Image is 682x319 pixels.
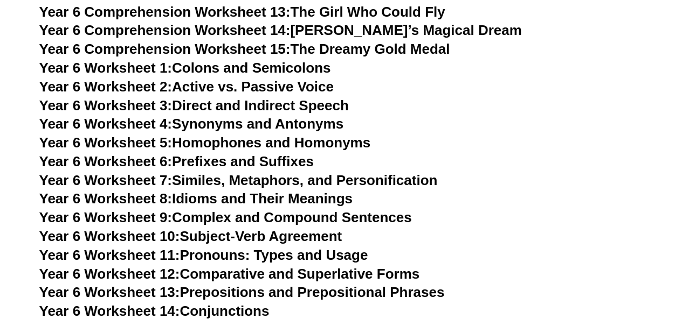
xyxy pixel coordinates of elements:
[39,284,445,300] a: Year 6 Worksheet 13:Prepositions and Prepositional Phrases
[39,153,173,169] span: Year 6 Worksheet 6:
[39,60,331,76] a: Year 6 Worksheet 1:Colons and Semicolons
[39,97,349,114] a: Year 6 Worksheet 3:Direct and Indirect Speech
[39,22,522,38] a: Year 6 Comprehension Worksheet 14:[PERSON_NAME]’s Magical Dream
[39,209,412,225] a: Year 6 Worksheet 9:Complex and Compound Sentences
[39,266,180,282] span: Year 6 Worksheet 12:
[502,197,682,319] iframe: Chat Widget
[39,228,342,244] a: Year 6 Worksheet 10:Subject-Verb Agreement
[39,303,180,319] span: Year 6 Worksheet 14:
[39,266,420,282] a: Year 6 Worksheet 12:Comparative and Superlative Forms
[39,247,368,263] a: Year 6 Worksheet 11:Pronouns: Types and Usage
[39,134,371,151] a: Year 6 Worksheet 5:Homophones and Homonyms
[39,134,173,151] span: Year 6 Worksheet 5:
[39,4,291,20] span: Year 6 Comprehension Worksheet 13:
[39,172,438,188] a: Year 6 Worksheet 7:Similes, Metaphors, and Personification
[39,116,344,132] a: Year 6 Worksheet 4:Synonyms and Antonyms
[39,153,314,169] a: Year 6 Worksheet 6:Prefixes and Suffixes
[39,22,291,38] span: Year 6 Comprehension Worksheet 14:
[39,209,173,225] span: Year 6 Worksheet 9:
[39,116,173,132] span: Year 6 Worksheet 4:
[39,79,173,95] span: Year 6 Worksheet 2:
[39,60,173,76] span: Year 6 Worksheet 1:
[39,41,450,57] a: Year 6 Comprehension Worksheet 15:The Dreamy Gold Medal
[39,228,180,244] span: Year 6 Worksheet 10:
[39,41,291,57] span: Year 6 Comprehension Worksheet 15:
[39,190,353,207] a: Year 6 Worksheet 8:Idioms and Their Meanings
[39,4,445,20] a: Year 6 Comprehension Worksheet 13:The Girl Who Could Fly
[39,284,180,300] span: Year 6 Worksheet 13:
[39,303,270,319] a: Year 6 Worksheet 14:Conjunctions
[39,97,173,114] span: Year 6 Worksheet 3:
[39,247,180,263] span: Year 6 Worksheet 11:
[39,79,334,95] a: Year 6 Worksheet 2:Active vs. Passive Voice
[39,172,173,188] span: Year 6 Worksheet 7:
[39,190,173,207] span: Year 6 Worksheet 8:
